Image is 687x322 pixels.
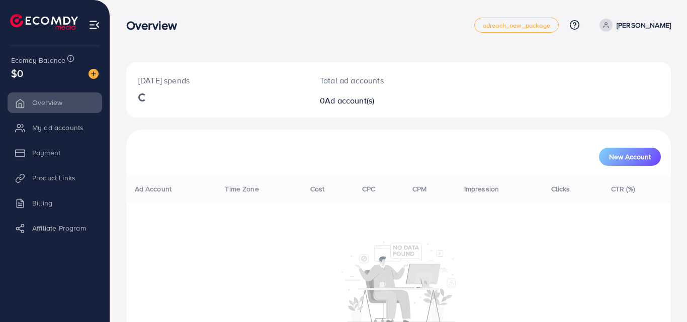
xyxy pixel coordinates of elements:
[320,74,432,86] p: Total ad accounts
[595,19,671,32] a: [PERSON_NAME]
[474,18,559,33] a: adreach_new_package
[138,74,296,86] p: [DATE] spends
[483,22,550,29] span: adreach_new_package
[89,69,99,79] img: image
[609,153,651,160] span: New Account
[617,19,671,31] p: [PERSON_NAME]
[126,18,185,33] h3: Overview
[11,55,65,65] span: Ecomdy Balance
[11,66,23,80] span: $0
[89,19,100,31] img: menu
[325,95,374,106] span: Ad account(s)
[599,148,661,166] button: New Account
[10,14,78,30] img: logo
[320,96,432,105] h2: 0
